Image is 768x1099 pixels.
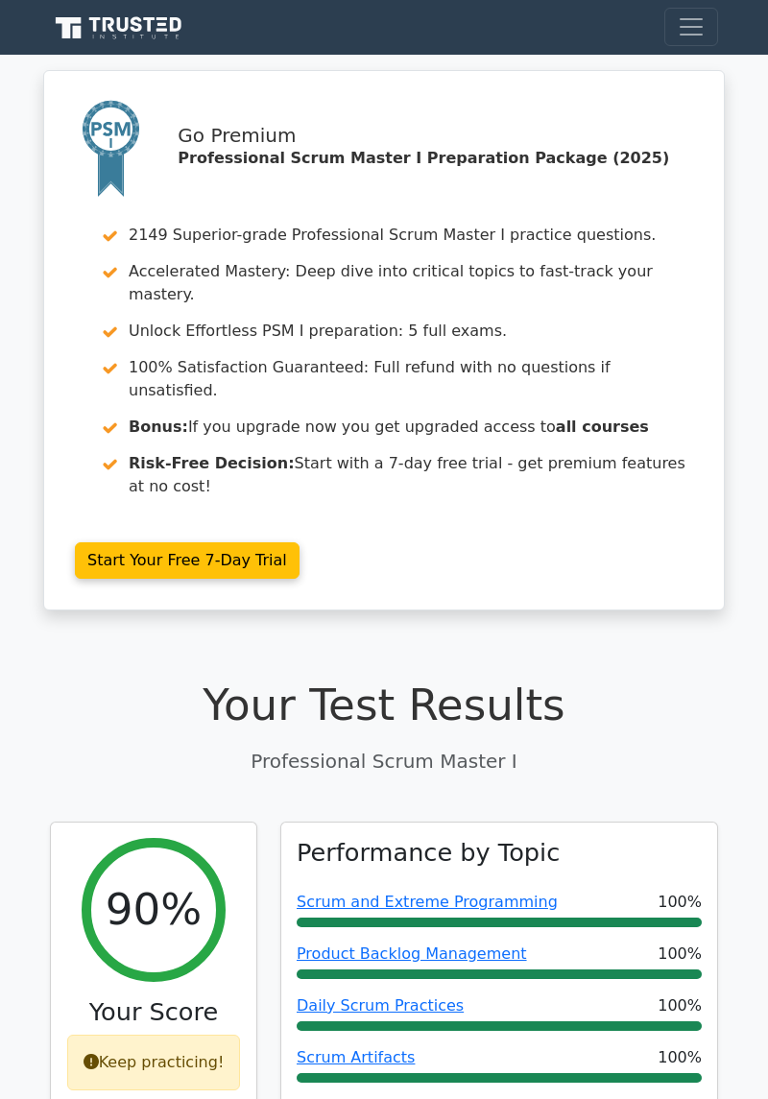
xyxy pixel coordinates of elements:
a: Product Backlog Management [297,944,527,963]
a: Daily Scrum Practices [297,996,464,1015]
span: 100% [658,891,702,914]
div: Keep practicing! [67,1035,241,1090]
a: Scrum and Extreme Programming [297,893,558,911]
h2: 90% [106,884,202,936]
h3: Your Score [66,997,241,1027]
span: 100% [658,943,702,966]
span: 100% [658,994,702,1017]
a: Scrum Artifacts [297,1048,415,1066]
span: 100% [658,1046,702,1069]
h1: Your Test Results [50,680,718,731]
a: Start Your Free 7-Day Trial [75,542,300,579]
h3: Performance by Topic [297,838,560,868]
button: Toggle navigation [664,8,718,46]
p: Professional Scrum Master I [50,747,718,776]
